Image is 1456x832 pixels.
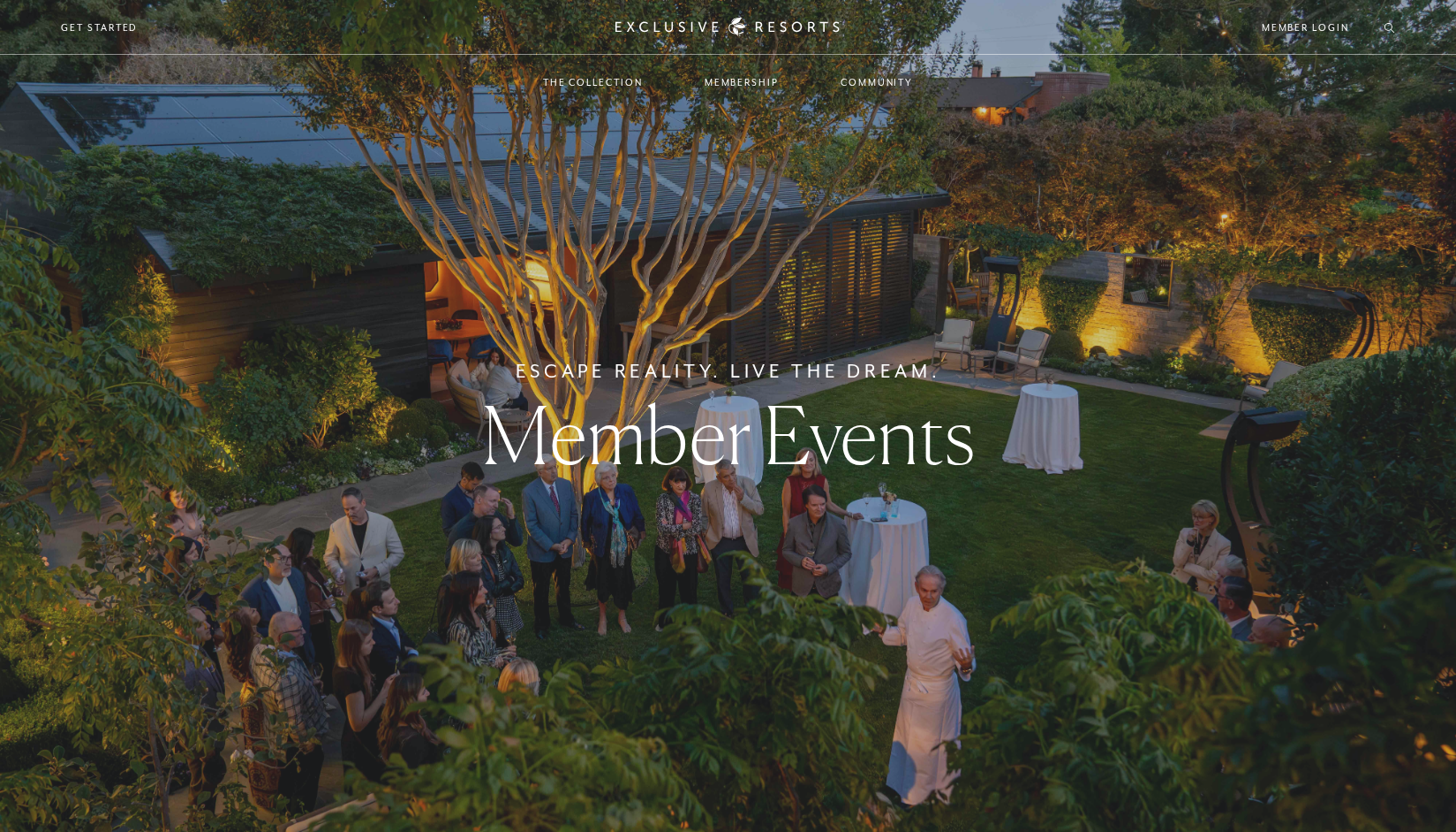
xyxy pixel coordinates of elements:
h6: Escape Reality. Live The Dream. [516,357,941,385]
a: Community [823,57,931,108]
a: The Collection [525,57,660,108]
a: Get Started [61,19,138,35]
a: Membership [687,57,796,108]
a: Member Login [1262,19,1349,35]
h1: Member Events [482,395,975,475]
